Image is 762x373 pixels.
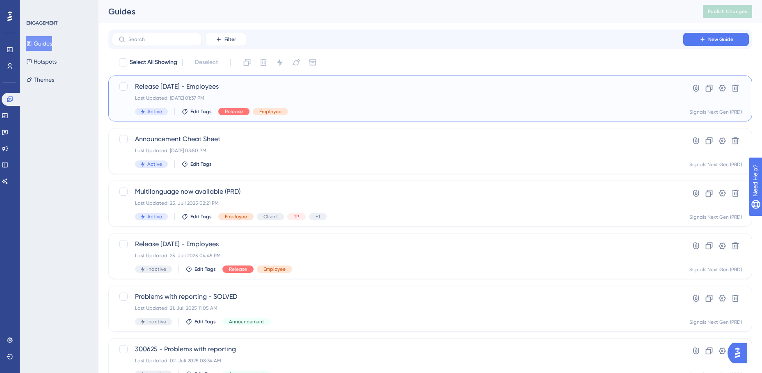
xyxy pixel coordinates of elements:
span: Multilanguage now available (PRD) [135,187,660,197]
span: Employee [225,213,247,220]
div: Signals Next Gen (PRD) [689,161,742,168]
span: Release [DATE] - Employees [135,239,660,249]
span: Edit Tags [190,161,212,167]
button: Filter [205,33,246,46]
span: Problems with reporting - SOLVED [135,292,660,302]
span: Publish Changes [708,8,747,15]
span: Deselect [195,57,218,67]
span: Active [147,108,162,115]
span: Active [147,161,162,167]
span: Announcement Cheat Sheet [135,134,660,144]
span: Need Help? [19,2,51,12]
span: +1 [316,213,320,220]
div: Signals Next Gen (PRD) [689,319,742,325]
span: Edit Tags [190,108,212,115]
input: Search [128,37,195,42]
span: Announcement [229,318,264,325]
span: Edit Tags [195,318,216,325]
button: Edit Tags [185,266,216,272]
button: New Guide [683,33,749,46]
iframe: UserGuiding AI Assistant Launcher [728,341,752,365]
span: Inactive [147,266,166,272]
div: Last Updated: 02. Juli 2025 08:34 AM [135,357,660,364]
span: TP [294,213,299,220]
span: Edit Tags [195,266,216,272]
span: Release [225,108,243,115]
button: Edit Tags [181,213,212,220]
span: Release [DATE] - Employees [135,82,660,92]
button: Guides [26,36,52,51]
button: Publish Changes [703,5,752,18]
span: Client [263,213,277,220]
div: Last Updated: 21. Juli 2025 11:05 AM [135,305,660,311]
div: Last Updated: 25. Juli 2025 02:21 PM [135,200,660,206]
span: Employee [259,108,281,115]
div: ENGAGEMENT [26,20,57,26]
span: Select All Showing [130,57,177,67]
span: Filter [224,36,236,43]
button: Hotspots [26,54,57,69]
div: Signals Next Gen (PRD) [689,266,742,273]
button: Edit Tags [181,161,212,167]
span: Employee [263,266,286,272]
span: 300625 - Problems with reporting [135,344,660,354]
div: Last Updated: [DATE] 03:50 PM [135,147,660,154]
button: Deselect [188,55,225,70]
span: Inactive [147,318,166,325]
button: Edit Tags [185,318,216,325]
button: Themes [26,72,54,87]
span: Release [229,266,247,272]
span: Active [147,213,162,220]
div: Guides [108,6,682,17]
button: Edit Tags [181,108,212,115]
div: Signals Next Gen (PRD) [689,214,742,220]
span: New Guide [708,36,733,43]
span: Edit Tags [190,213,212,220]
div: Last Updated: 25. Juli 2025 04:45 PM [135,252,660,259]
div: Last Updated: [DATE] 01:37 PM [135,95,660,101]
div: Signals Next Gen (PRD) [689,109,742,115]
